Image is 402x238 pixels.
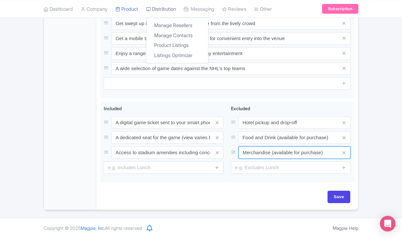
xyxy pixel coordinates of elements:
a: Listings Optimizer [146,50,208,60]
div: Copyright © 2025 All rights reserved. [40,225,147,231]
span: Magpie, Inc. [81,225,105,231]
div: Open Intercom Messenger [380,216,395,231]
input: e.g. Includes Lunch [104,161,223,174]
a: Magpie Help [333,225,358,231]
a: Subscription [322,4,358,14]
span: Excluded [231,106,250,111]
input: e.g. Excludes Lunch [231,161,351,174]
a: Manage Contacts [146,30,208,40]
a: Product Listings [146,40,208,51]
span: Included [104,106,122,111]
input: Save [328,191,350,203]
a: Manage Resellers [146,21,208,31]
